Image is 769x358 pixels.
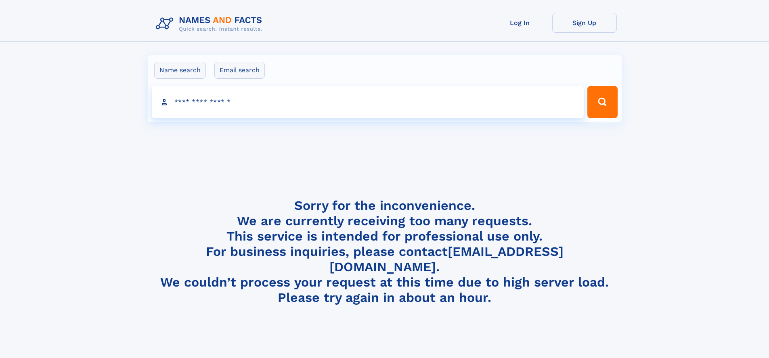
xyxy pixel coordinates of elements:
[329,244,564,274] a: [EMAIL_ADDRESS][DOMAIN_NAME]
[153,13,269,35] img: Logo Names and Facts
[488,13,552,33] a: Log In
[214,62,265,79] label: Email search
[154,62,206,79] label: Name search
[153,198,617,306] h4: Sorry for the inconvenience. We are currently receiving too many requests. This service is intend...
[552,13,617,33] a: Sign Up
[152,86,584,118] input: search input
[587,86,617,118] button: Search Button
